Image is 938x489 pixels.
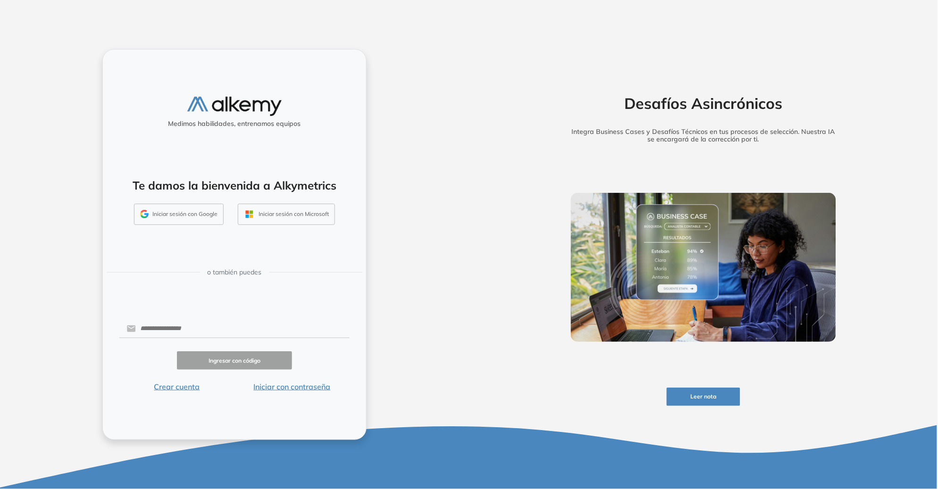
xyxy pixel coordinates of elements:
[556,94,851,112] h2: Desafíos Asincrónicos
[107,120,362,128] h5: Medimos habilidades, entrenamos equipos
[769,381,938,489] iframe: Chat Widget
[556,128,851,144] h5: Integra Business Cases y Desafíos Técnicos en tus procesos de selección. Nuestra IA se encargará ...
[244,209,255,220] img: OUTLOOK_ICON
[571,193,836,342] img: img-more-info
[187,97,282,116] img: logo-alkemy
[238,204,335,225] button: Iniciar sesión con Microsoft
[115,179,354,192] h4: Te damos la bienvenida a Alkymetrics
[234,381,350,392] button: Iniciar con contraseña
[119,381,234,392] button: Crear cuenta
[134,204,224,225] button: Iniciar sesión con Google
[208,267,262,277] span: o también puedes
[140,210,149,218] img: GMAIL_ICON
[177,351,292,370] button: Ingresar con código
[667,388,740,406] button: Leer nota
